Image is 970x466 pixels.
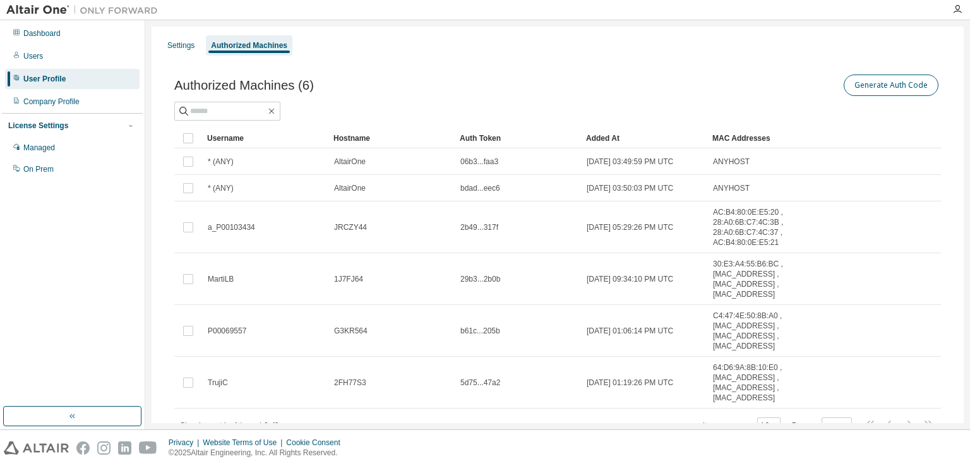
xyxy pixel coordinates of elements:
[713,259,801,299] span: 30:E3:A4:55:B6:BC , [MAC_ADDRESS] , [MAC_ADDRESS] , [MAC_ADDRESS]
[587,274,673,284] span: [DATE] 09:34:10 PM UTC
[587,183,673,193] span: [DATE] 03:50:03 PM UTC
[586,128,702,148] div: Added At
[208,274,234,284] span: MartiLB
[460,157,498,167] span: 06b3...faa3
[203,438,286,448] div: Website Terms of Use
[792,417,852,434] span: Page n.
[587,157,673,167] span: [DATE] 03:49:59 PM UTC
[713,362,801,403] span: 64:D6:9A:8B:10:E0 , [MAC_ADDRESS] , [MAC_ADDRESS] , [MAC_ADDRESS]
[760,421,777,431] button: 10
[208,183,234,193] span: * (ANY)
[6,4,164,16] img: Altair One
[4,441,69,455] img: altair_logo.svg
[333,128,450,148] div: Hostname
[208,378,228,388] span: TrujiC
[208,157,234,167] span: * (ANY)
[844,75,938,96] button: Generate Auth Code
[180,421,278,430] span: Showing entries 1 through 6 of 6
[23,51,43,61] div: Users
[334,222,367,232] span: JRCZY44
[211,40,287,51] div: Authorized Machines
[286,438,347,448] div: Cookie Consent
[23,164,54,174] div: On Prem
[713,207,801,248] span: AC:B4:80:0E:E5:20 , 28:A0:6B:C7:4C:3B , 28:A0:6B:C7:4C:37 , AC:B4:80:0E:E5:21
[460,128,576,148] div: Auth Token
[713,311,801,351] span: C4:47:4E:50:8B:A0 , [MAC_ADDRESS] , [MAC_ADDRESS] , [MAC_ADDRESS]
[23,74,66,84] div: User Profile
[208,222,255,232] span: a_P00103434
[460,183,500,193] span: bdad...eec6
[587,222,673,232] span: [DATE] 05:29:26 PM UTC
[713,183,750,193] span: ANYHOST
[169,438,203,448] div: Privacy
[174,78,314,93] span: Authorized Machines (6)
[334,157,366,167] span: AltairOne
[76,441,90,455] img: facebook.svg
[97,441,111,455] img: instagram.svg
[208,326,246,336] span: P00069557
[8,121,68,131] div: License Settings
[460,222,498,232] span: 2b49...317f
[587,378,673,388] span: [DATE] 01:19:26 PM UTC
[712,128,802,148] div: MAC Addresses
[23,97,80,107] div: Company Profile
[460,274,500,284] span: 29b3...2b0b
[118,441,131,455] img: linkedin.svg
[169,448,348,458] p: © 2025 Altair Engineering, Inc. All Rights Reserved.
[167,40,195,51] div: Settings
[207,128,323,148] div: Username
[460,378,500,388] span: 5d75...47a2
[23,143,55,153] div: Managed
[703,417,781,434] span: Items per page
[587,326,673,336] span: [DATE] 01:06:14 PM UTC
[334,183,366,193] span: AltairOne
[334,378,366,388] span: 2FH77S3
[334,326,368,336] span: G3KR564
[139,441,157,455] img: youtube.svg
[460,326,500,336] span: b61c...205b
[334,274,363,284] span: 1J7FJ64
[713,157,750,167] span: ANYHOST
[23,28,61,39] div: Dashboard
